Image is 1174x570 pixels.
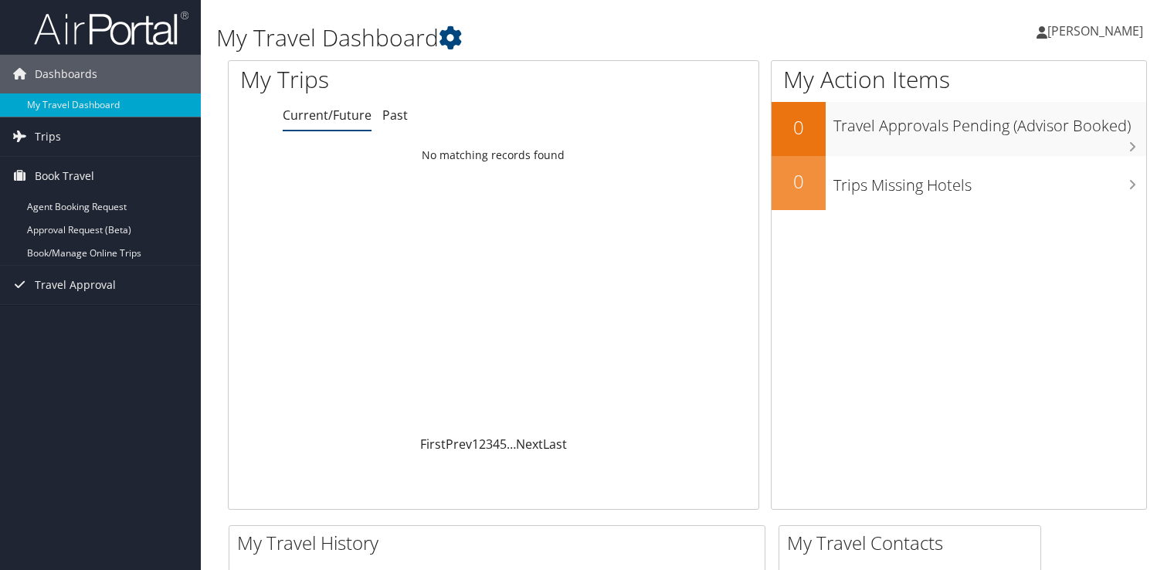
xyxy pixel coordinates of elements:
span: Book Travel [35,157,94,195]
span: [PERSON_NAME] [1047,22,1143,39]
h2: 0 [772,168,826,195]
span: … [507,436,516,453]
h2: My Travel History [237,530,765,556]
td: No matching records found [229,141,758,169]
span: Travel Approval [35,266,116,304]
a: 4 [493,436,500,453]
h2: My Travel Contacts [787,530,1040,556]
a: Last [543,436,567,453]
h1: My Travel Dashboard [216,22,844,54]
a: First [420,436,446,453]
a: 1 [472,436,479,453]
a: Next [516,436,543,453]
a: Prev [446,436,472,453]
a: 0Travel Approvals Pending (Advisor Booked) [772,102,1146,156]
a: [PERSON_NAME] [1037,8,1159,54]
h1: My Trips [240,63,526,96]
a: 0Trips Missing Hotels [772,156,1146,210]
a: 5 [500,436,507,453]
span: Dashboards [35,55,97,93]
a: Past [382,107,408,124]
h3: Travel Approvals Pending (Advisor Booked) [833,107,1146,137]
a: Current/Future [283,107,372,124]
h2: 0 [772,114,826,141]
img: airportal-logo.png [34,10,188,46]
a: 3 [486,436,493,453]
a: 2 [479,436,486,453]
h1: My Action Items [772,63,1146,96]
span: Trips [35,117,61,156]
h3: Trips Missing Hotels [833,167,1146,196]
